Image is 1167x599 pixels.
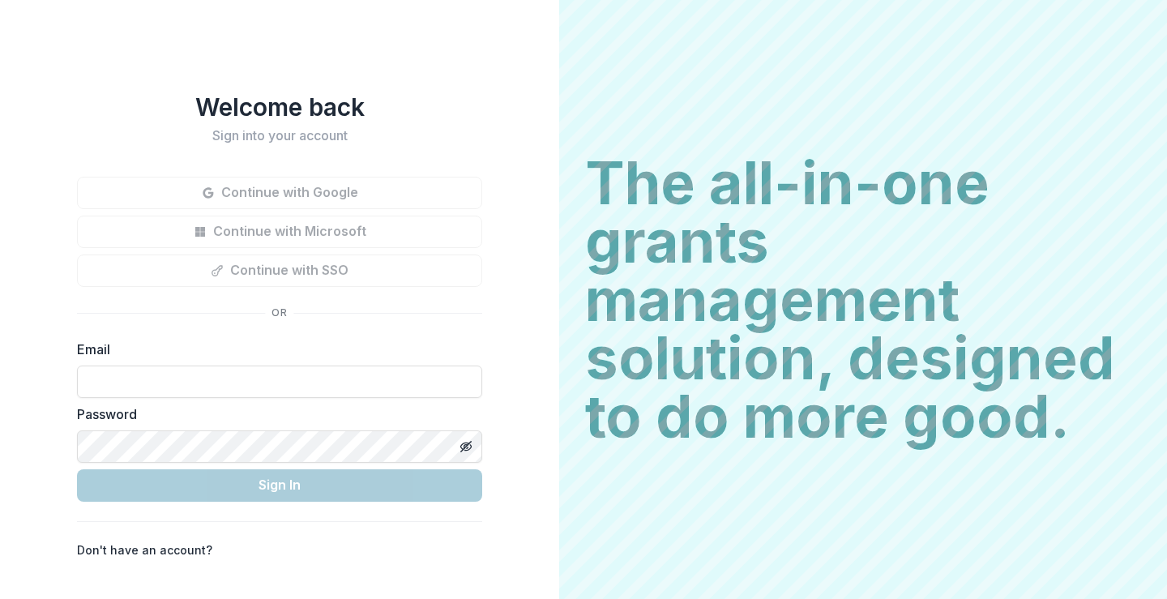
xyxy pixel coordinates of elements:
[77,216,482,248] button: Continue with Microsoft
[77,92,482,122] h1: Welcome back
[77,177,482,209] button: Continue with Google
[77,340,472,359] label: Email
[77,404,472,424] label: Password
[77,541,212,558] p: Don't have an account?
[77,255,482,287] button: Continue with SSO
[453,434,479,460] button: Toggle password visibility
[77,469,482,502] button: Sign In
[77,128,482,143] h2: Sign into your account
